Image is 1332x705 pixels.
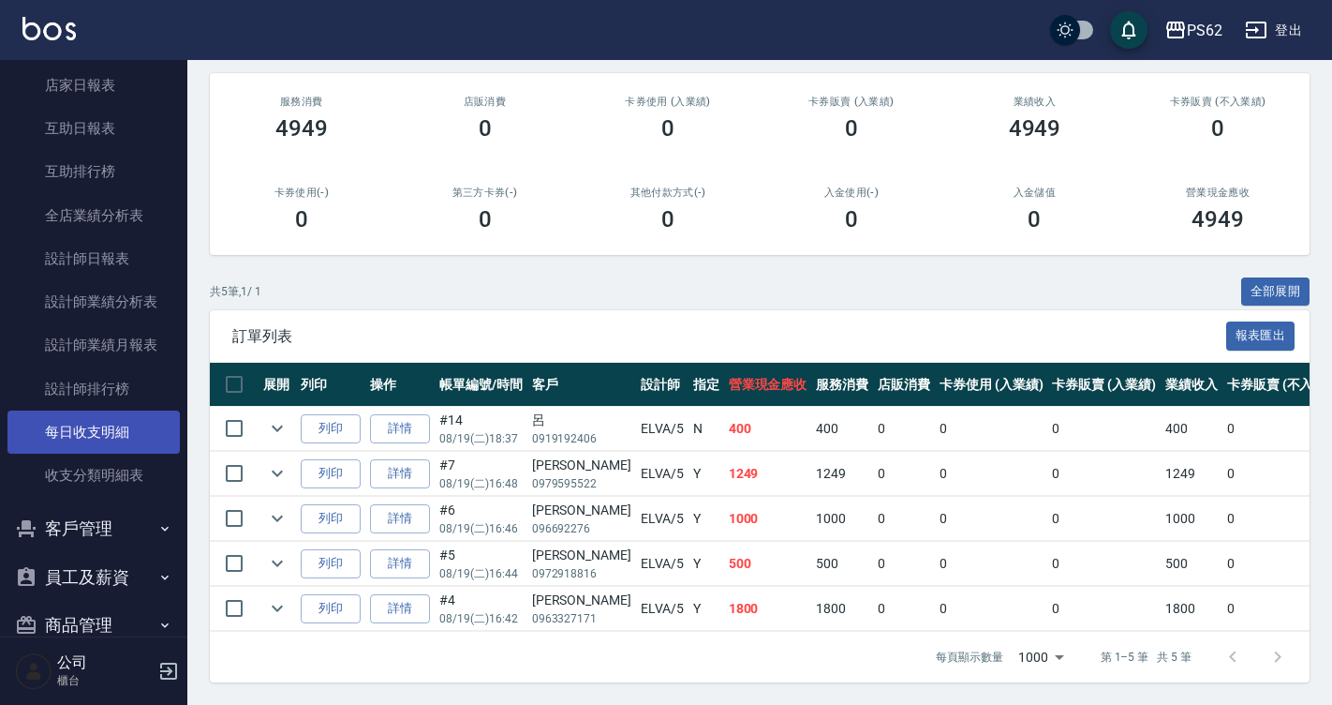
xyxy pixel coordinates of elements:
th: 展開 [259,363,296,407]
p: 0919192406 [532,430,631,447]
td: 0 [935,542,1048,586]
a: 互助日報表 [7,107,180,150]
td: #7 [435,452,527,496]
td: 0 [1047,407,1161,451]
div: PS62 [1187,19,1222,42]
td: #5 [435,542,527,586]
p: 08/19 (二) 18:37 [439,430,523,447]
td: 0 [935,497,1048,541]
td: ELVA /5 [636,407,688,451]
img: Person [15,652,52,690]
h2: 入金儲值 [966,187,1104,199]
td: 0 [1047,452,1161,496]
button: 列印 [301,414,361,443]
td: 1800 [724,587,812,631]
h2: 卡券使用(-) [232,187,371,199]
div: 1000 [1011,632,1071,682]
th: 卡券使用 (入業績) [935,363,1048,407]
button: expand row [263,549,291,577]
th: 營業現金應收 [724,363,812,407]
button: 報表匯出 [1226,322,1295,351]
div: [PERSON_NAME] [532,546,631,565]
td: 1249 [811,452,873,496]
th: 卡券販賣 (入業績) [1047,363,1161,407]
td: 500 [811,542,873,586]
td: ELVA /5 [636,542,688,586]
td: 1249 [724,452,812,496]
a: 報表匯出 [1226,326,1295,344]
h2: 營業現金應收 [1148,187,1287,199]
td: 0 [873,452,935,496]
button: 客戶管理 [7,504,180,553]
h2: 卡券販賣 (入業績) [782,96,921,108]
button: 列印 [301,504,361,533]
td: 0 [1047,587,1161,631]
a: 設計師日報表 [7,237,180,280]
h3: 0 [661,206,674,232]
img: Logo [22,17,76,40]
td: 0 [1047,497,1161,541]
th: 業績收入 [1161,363,1222,407]
p: 08/19 (二) 16:48 [439,475,523,492]
p: 櫃台 [57,672,153,689]
th: 客戶 [527,363,636,407]
th: 指定 [688,363,724,407]
a: 店家日報表 [7,64,180,107]
td: 1000 [1161,497,1222,541]
td: Y [688,452,724,496]
h2: 店販消費 [416,96,555,108]
h2: 卡券使用 (入業績) [599,96,737,108]
h3: 0 [479,206,492,232]
button: expand row [263,594,291,622]
td: 400 [724,407,812,451]
div: [PERSON_NAME] [532,456,631,475]
button: 員工及薪資 [7,553,180,602]
a: 詳情 [370,549,430,578]
h3: 0 [295,206,308,232]
td: 400 [1161,407,1222,451]
p: 08/19 (二) 16:42 [439,610,523,627]
th: 操作 [365,363,435,407]
a: 詳情 [370,414,430,443]
td: 0 [935,407,1048,451]
td: 500 [724,542,812,586]
h3: 4949 [1009,115,1061,142]
td: 500 [1161,542,1222,586]
a: 設計師排行榜 [7,367,180,411]
td: Y [688,497,724,541]
td: 1800 [811,587,873,631]
p: 08/19 (二) 16:44 [439,565,523,582]
h2: 第三方卡券(-) [416,187,555,199]
a: 詳情 [370,594,430,623]
td: ELVA /5 [636,587,688,631]
td: #6 [435,497,527,541]
h3: 0 [845,115,858,142]
a: 詳情 [370,504,430,533]
td: #14 [435,407,527,451]
th: 服務消費 [811,363,873,407]
td: Y [688,542,724,586]
td: 400 [811,407,873,451]
td: 1000 [724,497,812,541]
button: 全部展開 [1241,277,1310,307]
p: 第 1–5 筆 共 5 筆 [1101,649,1191,666]
a: 收支分類明細表 [7,454,180,497]
h3: 0 [1211,115,1224,142]
th: 店販消費 [873,363,935,407]
td: 0 [873,407,935,451]
h3: 服務消費 [232,96,371,108]
p: 每頁顯示數量 [936,649,1003,666]
th: 列印 [296,363,365,407]
button: 列印 [301,549,361,578]
p: 0979595522 [532,475,631,492]
td: 0 [1047,542,1161,586]
a: 每日收支明細 [7,411,180,454]
a: 互助排行榜 [7,150,180,193]
button: expand row [263,414,291,442]
th: 帳單編號/時間 [435,363,527,407]
td: 0 [935,587,1048,631]
h3: 4949 [275,115,328,142]
h2: 入金使用(-) [782,187,921,199]
h2: 業績收入 [966,96,1104,108]
span: 訂單列表 [232,327,1226,346]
